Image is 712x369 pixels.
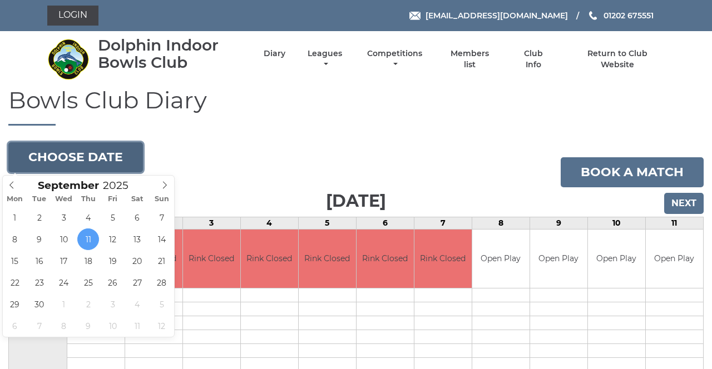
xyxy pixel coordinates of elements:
td: 3 [182,217,240,230]
span: September 10, 2025 [53,228,75,250]
a: Book a match [561,157,704,187]
span: October 1, 2025 [53,293,75,315]
td: Rink Closed [241,230,298,288]
span: September 15, 2025 [4,250,26,272]
a: Members list [444,48,496,70]
span: September 26, 2025 [102,272,123,293]
span: September 9, 2025 [28,228,50,250]
button: Choose date [8,142,143,172]
span: October 5, 2025 [151,293,172,315]
span: September 3, 2025 [53,207,75,228]
span: September 17, 2025 [53,250,75,272]
td: Rink Closed [414,230,472,288]
span: October 11, 2025 [126,315,148,337]
td: 6 [356,217,414,230]
span: September 22, 2025 [4,272,26,293]
span: Scroll to increment [38,181,99,191]
td: 11 [645,217,703,230]
span: October 6, 2025 [4,315,26,337]
input: Scroll to increment [99,179,142,192]
a: Return to Club Website [571,48,665,70]
span: October 3, 2025 [102,293,123,315]
span: October 12, 2025 [151,315,172,337]
span: September 13, 2025 [126,228,148,250]
a: Leagues [305,48,345,70]
img: Phone us [589,11,597,20]
td: Rink Closed [299,230,356,288]
span: September 2, 2025 [28,207,50,228]
span: October 4, 2025 [126,293,148,315]
span: 01202 675551 [604,11,654,21]
span: September 30, 2025 [28,293,50,315]
td: Rink Closed [183,230,240,288]
span: October 8, 2025 [53,315,75,337]
span: September 21, 2025 [151,250,172,272]
td: 5 [298,217,356,230]
a: Email [EMAIL_ADDRESS][DOMAIN_NAME] [409,9,568,22]
span: September 20, 2025 [126,250,148,272]
span: Sun [150,196,174,203]
a: Phone us 01202 675551 [587,9,654,22]
td: 8 [472,217,530,230]
td: Open Play [646,230,703,288]
span: Mon [3,196,27,203]
span: September 24, 2025 [53,272,75,293]
span: September 18, 2025 [77,250,99,272]
img: Email [409,12,421,20]
span: Thu [76,196,101,203]
span: September 29, 2025 [4,293,26,315]
span: September 19, 2025 [102,250,123,272]
span: September 11, 2025 [77,228,99,250]
span: September 14, 2025 [151,228,172,250]
span: Fri [101,196,125,203]
span: September 5, 2025 [102,207,123,228]
h1: Bowls Club Diary [8,87,704,126]
td: Open Play [530,230,587,288]
td: 10 [587,217,645,230]
img: Dolphin Indoor Bowls Club [47,38,89,80]
a: Diary [264,48,285,59]
span: Tue [27,196,52,203]
td: Rink Closed [357,230,414,288]
span: September 8, 2025 [4,228,26,250]
td: Open Play [472,230,530,288]
input: Next [664,193,704,214]
span: September 23, 2025 [28,272,50,293]
span: September 4, 2025 [77,207,99,228]
td: Open Play [588,230,645,288]
span: September 12, 2025 [102,228,123,250]
a: Competitions [364,48,425,70]
td: 9 [530,217,587,230]
a: Club Info [515,48,551,70]
span: [EMAIL_ADDRESS][DOMAIN_NAME] [426,11,568,21]
span: September 16, 2025 [28,250,50,272]
td: 7 [414,217,472,230]
span: October 7, 2025 [28,315,50,337]
a: Login [47,6,98,26]
span: October 9, 2025 [77,315,99,337]
div: Dolphin Indoor Bowls Club [98,37,244,71]
span: October 2, 2025 [77,293,99,315]
span: October 10, 2025 [102,315,123,337]
span: September 6, 2025 [126,207,148,228]
span: Wed [52,196,76,203]
span: September 1, 2025 [4,207,26,228]
span: September 25, 2025 [77,272,99,293]
span: September 28, 2025 [151,272,172,293]
span: September 7, 2025 [151,207,172,228]
td: 4 [240,217,298,230]
span: Sat [125,196,150,203]
span: September 27, 2025 [126,272,148,293]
